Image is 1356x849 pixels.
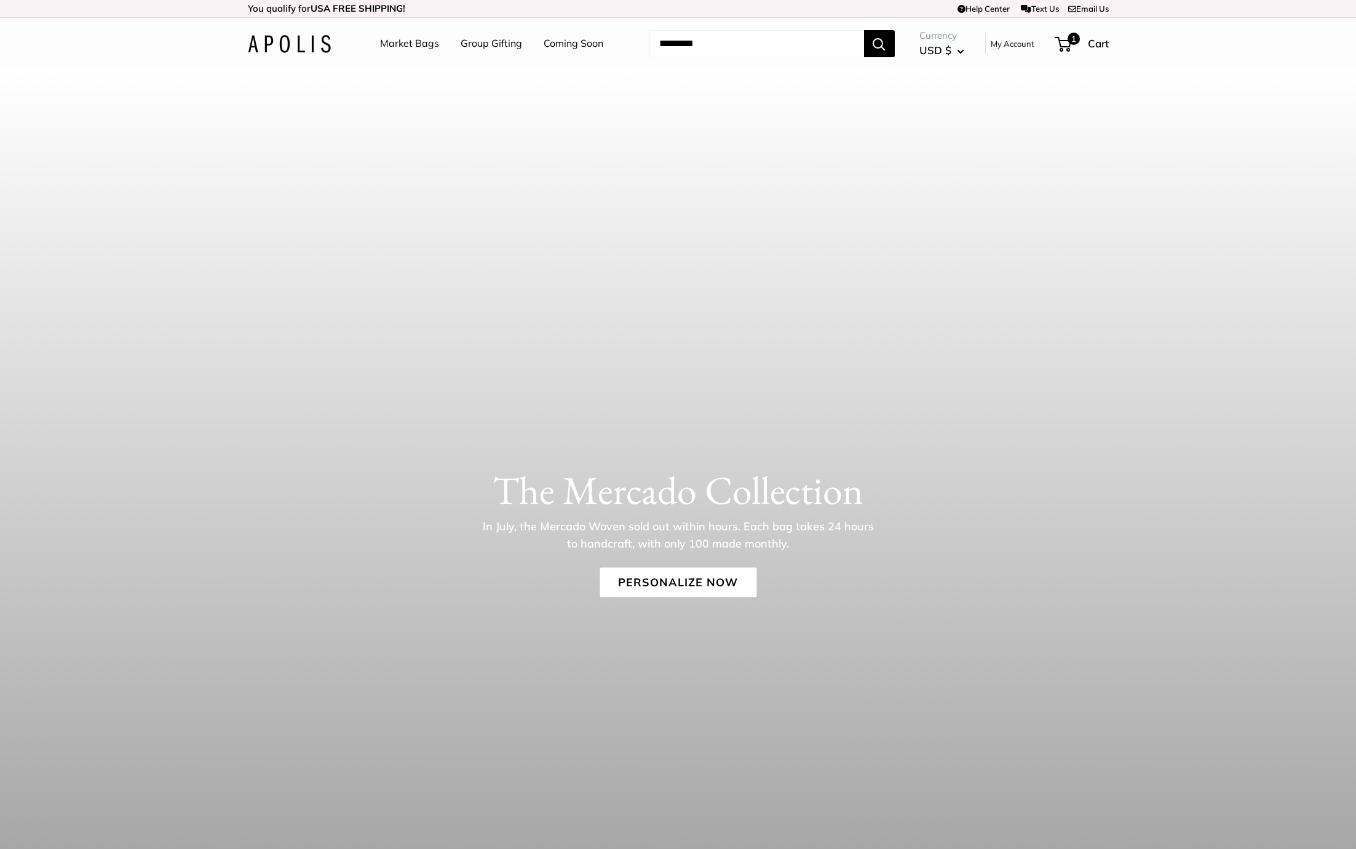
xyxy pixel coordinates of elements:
[248,466,1109,513] h1: The Mercado Collection
[1021,4,1058,14] a: Text Us
[864,30,895,57] button: Search
[1088,37,1109,50] span: Cart
[248,35,331,53] img: Apolis
[991,36,1034,51] a: My Account
[649,30,864,57] input: Search...
[478,517,878,552] p: In July, the Mercado Woven sold out within hours. Each bag takes 24 hours to handcraft, with only...
[919,41,964,60] button: USD $
[600,567,756,597] a: Personalize Now
[461,34,522,53] a: Group Gifting
[958,4,1010,14] a: Help Center
[1068,4,1109,14] a: Email Us
[1056,34,1109,54] a: 1 Cart
[1067,33,1079,45] span: 1
[919,44,951,57] span: USD $
[380,34,439,53] a: Market Bags
[919,27,964,44] span: Currency
[544,34,603,53] a: Coming Soon
[311,2,405,14] strong: USA FREE SHIPPING!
